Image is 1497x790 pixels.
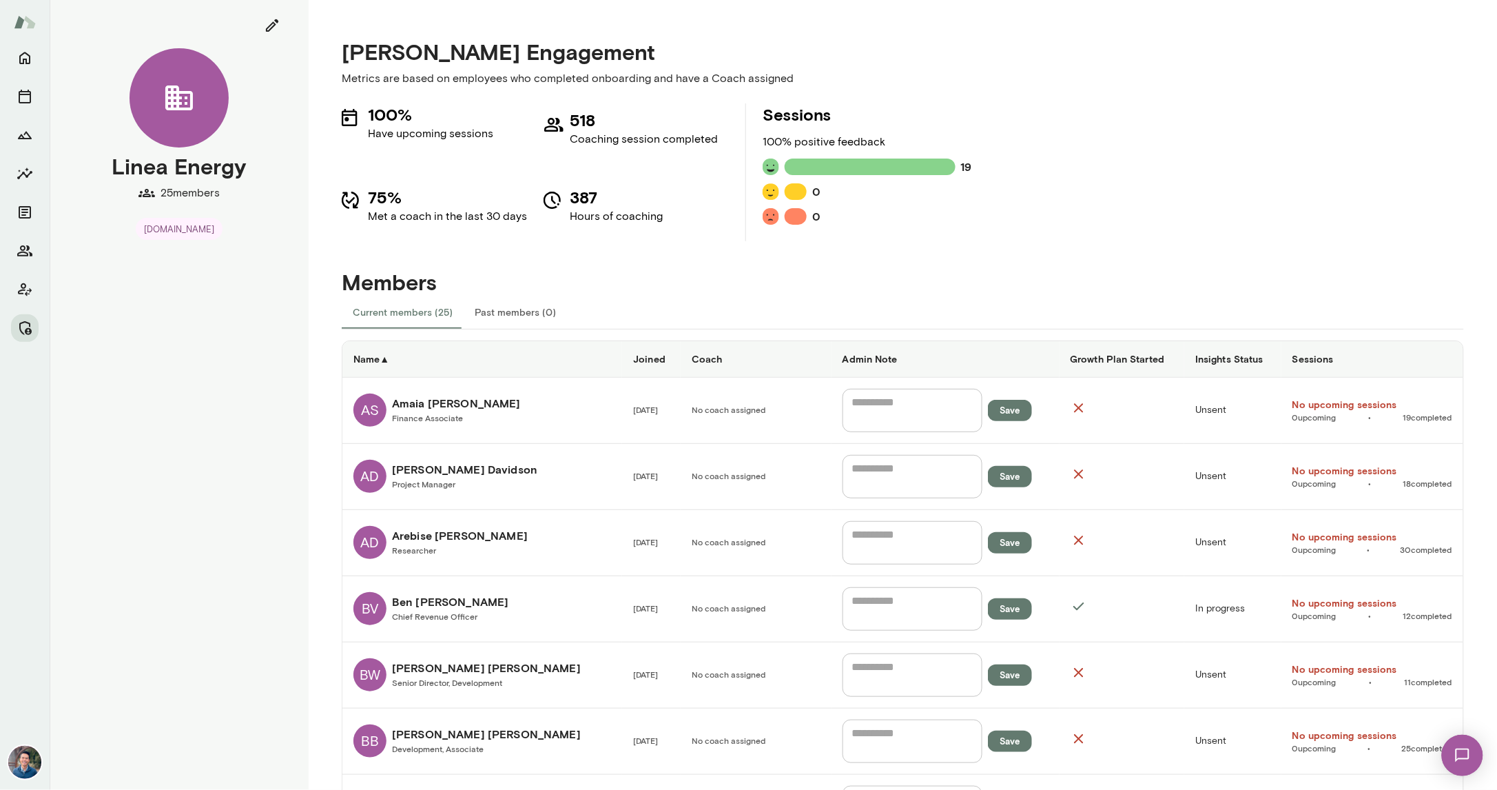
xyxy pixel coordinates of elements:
a: 19completed [1403,412,1452,423]
h6: Sessions [1292,352,1452,366]
span: 18 completed [1403,478,1452,489]
p: Metrics are based on employees who completed onboarding and have a Coach assigned [342,70,1464,87]
button: Insights [11,160,39,188]
h6: Growth Plan Started [1071,352,1174,366]
button: Home [11,44,39,72]
p: Hours of coaching [570,208,663,225]
h4: Linea Energy [112,153,247,179]
span: [DATE] [633,736,658,745]
span: No coach assigned [692,471,765,480]
button: edit [258,11,287,40]
h6: 0 [812,208,820,225]
h6: [PERSON_NAME] Davidson [392,461,537,478]
p: 100 % positive feedback [763,134,972,150]
span: [DATE] [633,603,658,613]
span: Project Manager [392,479,455,489]
span: Development, Associate [392,744,484,753]
button: Save [988,466,1032,487]
span: [DOMAIN_NAME] [136,223,223,236]
h5: 75% [368,186,527,208]
button: Manage [11,314,39,342]
span: [DATE] [633,537,658,547]
a: BW[PERSON_NAME] [PERSON_NAME]Senior Director, Development [353,658,611,691]
a: 12completed [1403,610,1452,621]
button: Sessions [11,83,39,110]
h5: 518 [570,109,718,131]
span: No coach assigned [692,669,765,679]
h6: [PERSON_NAME] [PERSON_NAME] [392,726,581,742]
span: [DATE] [633,471,658,480]
button: Current members (25) [342,296,464,329]
span: • [1292,742,1452,753]
a: 0upcoming [1292,544,1336,555]
span: Senior Director, Development [392,678,502,687]
div: BB [353,725,386,758]
td: Unsent [1184,378,1281,444]
h5: 100% [368,103,493,125]
td: In progress [1184,576,1281,642]
h6: No upcoming sessions [1292,662,1452,676]
div: BW [353,658,386,691]
a: No upcoming sessions [1292,398,1452,412]
td: Unsent [1184,642,1281,709]
div: AD [353,526,386,559]
span: 0 upcoming [1292,478,1336,489]
td: Unsent [1184,510,1281,576]
span: Finance Associate [392,413,463,423]
a: 25completed [1402,742,1452,753]
h6: Amaia [PERSON_NAME] [392,395,521,412]
button: Save [988,598,1032,620]
td: Unsent [1184,709,1281,775]
a: 0upcoming [1292,676,1336,687]
p: Met a coach in the last 30 days [368,208,527,225]
h4: [PERSON_NAME] Engagement [342,39,1464,65]
span: 11 completed [1405,676,1452,687]
a: No upcoming sessions [1292,464,1452,478]
a: ASAmaia [PERSON_NAME]Finance Associate [353,394,611,427]
img: Mento [14,9,36,35]
span: 19 completed [1403,412,1452,423]
span: No coach assigned [692,736,765,745]
div: AD [353,460,386,493]
a: No upcoming sessions [1292,530,1452,544]
h6: Ben [PERSON_NAME] [392,594,509,610]
p: Coaching session completed [570,131,718,148]
span: Chief Revenue Officer [392,611,477,621]
button: Client app [11,276,39,303]
span: No coach assigned [692,537,765,547]
a: 0upcoming [1292,478,1336,489]
a: 30completed [1401,544,1452,555]
h6: Insights Status [1195,352,1270,366]
a: 18completed [1403,478,1452,489]
span: • [1292,610,1452,621]
h6: No upcoming sessions [1292,729,1452,742]
h6: 0 [812,183,820,200]
p: 25 members [161,185,220,201]
img: feedback icon [763,183,779,200]
h6: Coach [692,352,820,366]
h6: Name ▲ [353,352,611,366]
h6: Admin Note [843,352,1049,366]
a: 0upcoming [1292,412,1336,423]
h6: Arebise [PERSON_NAME] [392,527,528,544]
button: Past members (0) [464,296,567,329]
div: BV [353,592,386,625]
p: Have upcoming sessions [368,125,493,142]
span: • [1292,478,1452,489]
span: No coach assigned [692,405,765,414]
td: Unsent [1184,444,1281,510]
span: 25 completed [1402,742,1452,753]
span: No coach assigned [692,603,765,613]
h5: Sessions [763,103,972,125]
a: No upcoming sessions [1292,596,1452,610]
span: 0 upcoming [1292,742,1336,753]
button: Save [988,731,1032,752]
img: feedback icon [763,159,779,175]
h6: Joined [633,352,670,366]
button: Save [988,665,1032,686]
span: 0 upcoming [1292,412,1336,423]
